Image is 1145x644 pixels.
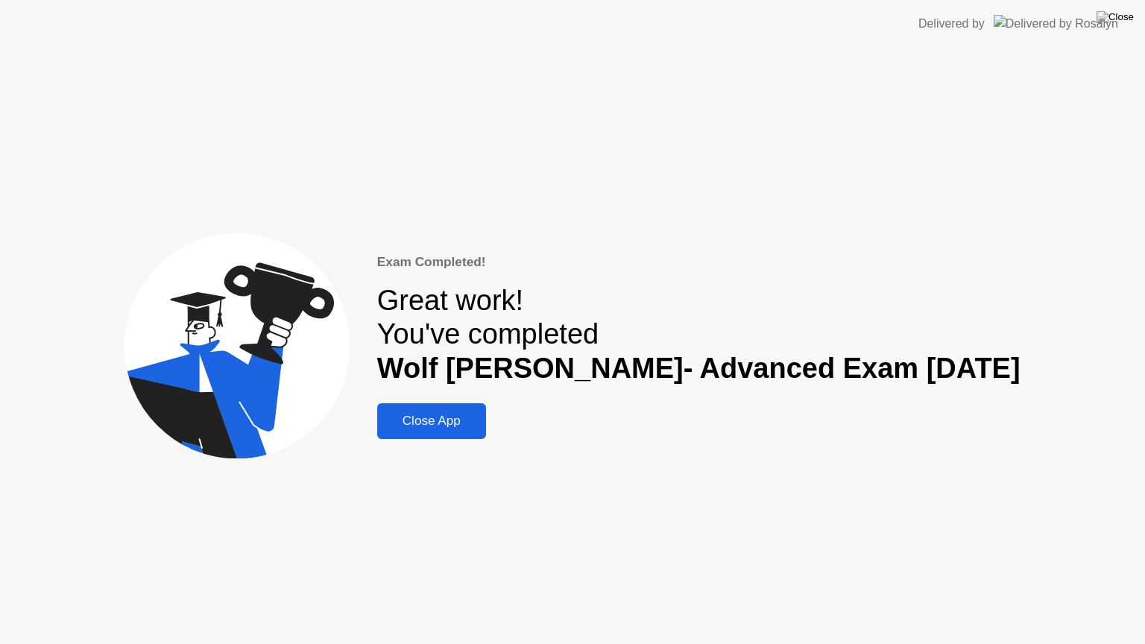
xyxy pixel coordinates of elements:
b: Wolf [PERSON_NAME]- Advanced Exam [DATE] [377,353,1021,384]
div: Great work! You've completed [377,284,1021,386]
img: Close [1097,11,1134,23]
div: Exam Completed! [377,253,1021,272]
img: Delivered by Rosalyn [994,15,1118,32]
div: Delivered by [918,15,985,33]
button: Close App [377,403,486,439]
div: Close App [382,414,482,429]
